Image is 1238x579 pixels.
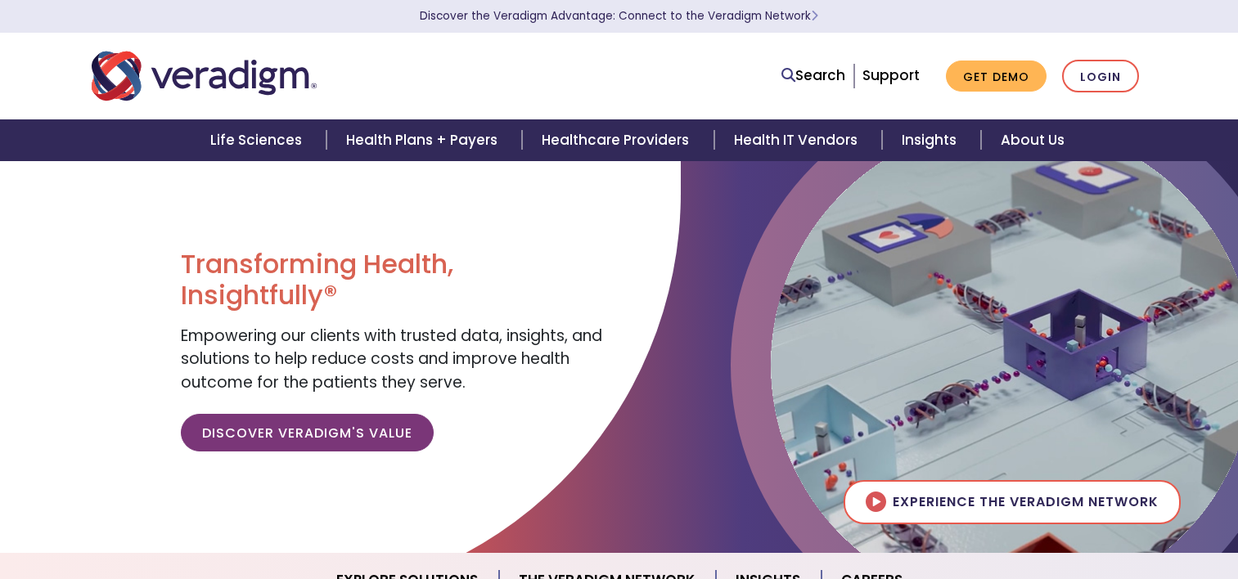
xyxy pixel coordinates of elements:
a: Insights [882,119,981,161]
a: Healthcare Providers [522,119,714,161]
a: Life Sciences [191,119,326,161]
h1: Transforming Health, Insightfully® [181,249,606,312]
a: About Us [981,119,1084,161]
img: Veradigm logo [92,49,317,103]
a: Login [1062,60,1139,93]
span: Empowering our clients with trusted data, insights, and solutions to help reduce costs and improv... [181,325,602,393]
a: Search [781,65,845,87]
span: Learn More [811,8,818,24]
a: Support [862,65,920,85]
a: Discover Veradigm's Value [181,414,434,451]
a: Discover the Veradigm Advantage: Connect to the Veradigm NetworkLearn More [420,8,818,24]
a: Get Demo [946,61,1047,92]
a: Health Plans + Payers [326,119,522,161]
a: Health IT Vendors [714,119,882,161]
